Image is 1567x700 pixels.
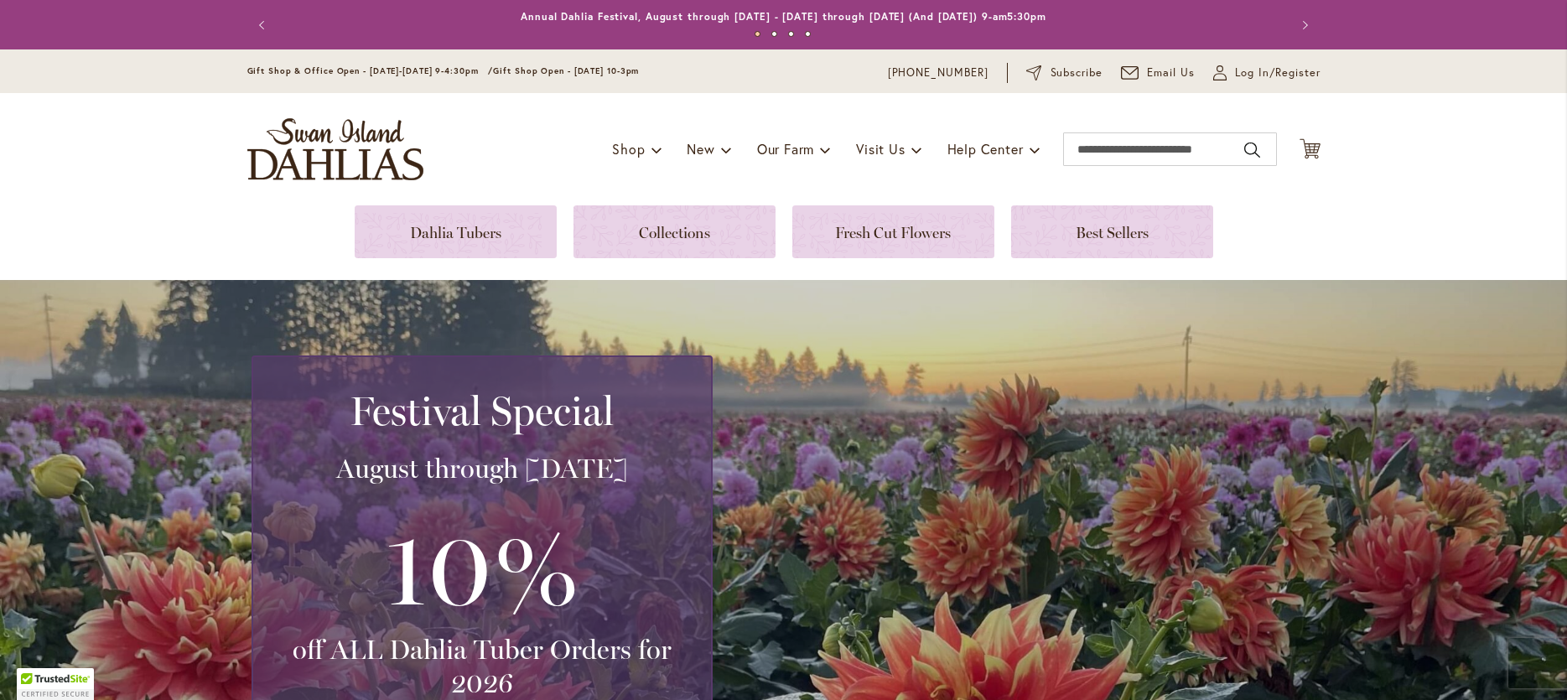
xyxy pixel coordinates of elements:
button: 2 of 4 [771,31,777,37]
span: New [687,140,714,158]
span: Subscribe [1051,65,1103,81]
span: Gift Shop Open - [DATE] 10-3pm [493,65,639,76]
button: 4 of 4 [805,31,811,37]
span: Shop [612,140,645,158]
span: Our Farm [757,140,814,158]
a: store logo [247,118,423,180]
button: Next [1287,8,1321,42]
a: Email Us [1121,65,1195,81]
span: Log In/Register [1235,65,1321,81]
button: 3 of 4 [788,31,794,37]
span: Gift Shop & Office Open - [DATE]-[DATE] 9-4:30pm / [247,65,494,76]
h3: 10% [273,502,691,633]
span: Email Us [1147,65,1195,81]
button: Previous [247,8,281,42]
a: Subscribe [1026,65,1103,81]
span: Help Center [947,140,1024,158]
span: Visit Us [856,140,905,158]
h2: Festival Special [273,387,691,434]
a: Annual Dahlia Festival, August through [DATE] - [DATE] through [DATE] (And [DATE]) 9-am5:30pm [521,10,1046,23]
h3: off ALL Dahlia Tuber Orders for 2026 [273,633,691,700]
button: 1 of 4 [755,31,760,37]
a: Log In/Register [1213,65,1321,81]
h3: August through [DATE] [273,452,691,485]
a: [PHONE_NUMBER] [888,65,989,81]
